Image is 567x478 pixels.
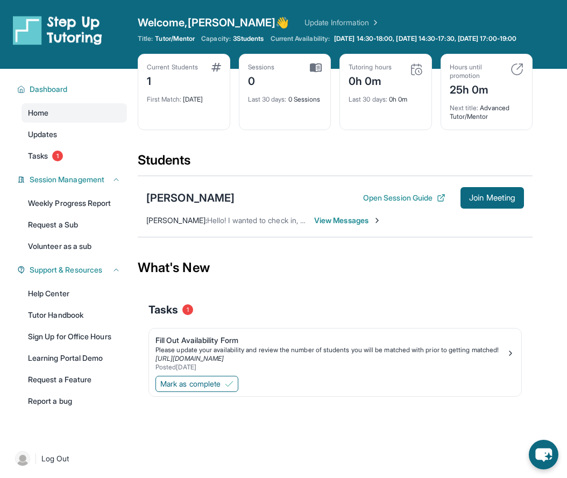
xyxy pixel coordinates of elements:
img: card [310,63,322,73]
span: Dashboard [30,84,68,95]
div: Current Students [147,63,198,72]
span: | [34,452,37,465]
div: [DATE] [147,89,221,104]
div: Students [138,152,533,175]
span: Welcome, [PERSON_NAME] 👋 [138,15,289,30]
img: card [511,63,523,76]
span: Hello! I wanted to check in, hope everything is well. Were you able to receive my last message? [207,216,531,225]
span: [PERSON_NAME] : [146,216,207,225]
a: Tutor Handbook [22,305,127,325]
a: Weekly Progress Report [22,194,127,213]
button: Session Management [25,174,121,185]
a: [DATE] 14:30-18:00, [DATE] 14:30-17:30, [DATE] 17:00-19:00 [332,34,519,43]
span: Tasks [28,151,48,161]
a: Updates [22,125,127,144]
a: Home [22,103,127,123]
a: Fill Out Availability FormPlease update your availability and review the number of students you w... [149,329,521,374]
div: 0h 0m [349,72,392,89]
button: Open Session Guide [363,192,445,203]
span: First Match : [147,95,181,103]
a: Update Information [304,17,380,28]
span: 3 Students [233,34,264,43]
span: Support & Resources [30,265,102,275]
div: Tutoring hours [349,63,392,72]
div: [PERSON_NAME] [146,190,235,205]
img: card [211,63,221,72]
a: Report a bug [22,391,127,411]
div: Fill Out Availability Form [155,335,506,346]
div: Sessions [248,63,275,72]
span: Last 30 days : [248,95,287,103]
div: Advanced Tutor/Mentor [450,97,524,121]
span: Updates [28,129,58,140]
span: Title: [138,34,153,43]
span: [DATE] 14:30-18:00, [DATE] 14:30-17:30, [DATE] 17:00-19:00 [334,34,516,43]
div: Hours until promotion [450,63,505,80]
span: 1 [52,151,63,161]
a: Sign Up for Office Hours [22,327,127,346]
div: 0h 0m [349,89,423,104]
a: [URL][DOMAIN_NAME] [155,354,224,362]
button: Join Meeting [460,187,524,209]
div: What's New [138,244,533,291]
span: 1 [182,304,193,315]
span: Home [28,108,48,118]
button: Support & Resources [25,265,121,275]
button: Mark as complete [155,376,238,392]
a: Request a Sub [22,215,127,234]
a: Help Center [22,284,127,303]
span: Log Out [41,453,69,464]
span: View Messages [314,215,381,226]
button: chat-button [529,440,558,469]
span: Mark as complete [160,379,221,389]
div: 1 [147,72,198,89]
a: Volunteer as a sub [22,237,127,256]
span: Session Management [30,174,104,185]
a: |Log Out [11,447,127,470]
span: Capacity: [201,34,231,43]
div: 0 [248,72,275,89]
button: Dashboard [25,84,121,95]
span: Current Availability: [271,34,330,43]
img: Mark as complete [225,380,233,388]
div: Posted [DATE] [155,363,506,372]
span: Join Meeting [469,195,515,201]
img: card [410,63,423,76]
a: Request a Feature [22,370,127,389]
div: 25h 0m [450,80,505,97]
img: Chevron-Right [373,216,381,225]
img: logo [13,15,102,45]
img: user-img [15,451,30,466]
span: Tutor/Mentor [155,34,195,43]
span: Tasks [148,302,178,317]
img: Chevron Right [369,17,380,28]
div: 0 Sessions [248,89,322,104]
a: Learning Portal Demo [22,348,127,368]
span: Last 30 days : [349,95,387,103]
a: Tasks1 [22,146,127,166]
div: Please update your availability and review the number of students you will be matched with prior ... [155,346,506,354]
span: Next title : [450,104,479,112]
